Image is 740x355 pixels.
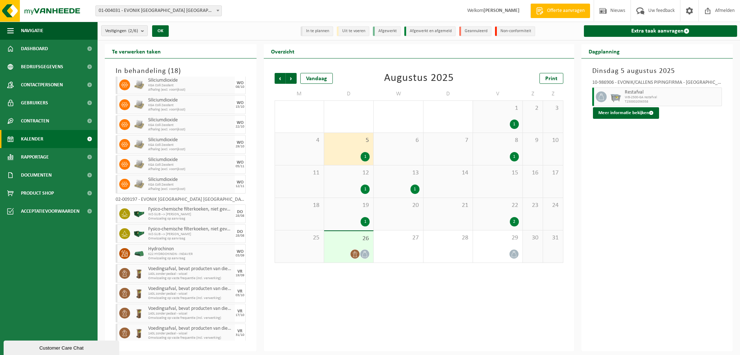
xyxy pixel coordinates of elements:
[21,112,49,130] span: Contracten
[373,26,401,36] li: Afgewerkt
[275,87,324,100] td: M
[237,121,244,125] div: WO
[21,76,63,94] span: Contactpersonen
[148,108,233,112] span: Afhaling (excl. voorrijkost)
[477,234,519,242] span: 29
[264,44,302,58] h2: Overzicht
[427,169,469,177] span: 14
[21,148,49,166] span: Rapportage
[148,292,233,296] span: 140L zonder pedaal - wissel
[374,87,423,100] td: W
[148,83,233,88] span: KGA Colli Zeodent
[237,250,244,254] div: WO
[148,78,233,83] span: Siliciumdioxide
[4,339,121,355] iframe: chat widget
[148,296,233,300] span: Omwisseling op vaste frequentie (incl. verwerking)
[539,73,563,84] a: Print
[236,294,244,297] div: 03/10
[510,120,519,129] div: 1
[21,40,48,58] span: Dashboard
[148,272,233,276] span: 140L zonder pedaal - wissel
[148,232,233,237] span: WZ-SLIB --> [PERSON_NAME]
[21,130,43,148] span: Kalender
[547,104,559,112] span: 3
[593,107,659,119] button: Meer informatie bekijken
[148,237,233,241] span: Omwisseling op aanvraag
[148,226,233,232] span: Fysico-chemische filterkoeken, niet gevaarlijk
[236,234,244,238] div: 28/08
[148,88,233,92] span: Afhaling (excl. voorrijkost)
[279,169,320,177] span: 11
[148,103,233,108] span: KGA Colli Zeodent
[134,119,145,130] img: LP-PA-00000-WDN-11
[236,214,244,218] div: 28/08
[459,26,491,36] li: Geannuleerd
[301,26,333,36] li: In te plannen
[105,44,168,58] h2: Te verwerken taken
[384,73,454,84] div: Augustus 2025
[592,66,722,77] h3: Dinsdag 5 augustus 2025
[134,179,145,190] img: LP-PA-00000-WDN-11
[148,143,233,147] span: KGA Colli Zeodent
[237,230,243,234] div: DO
[477,202,519,209] span: 22
[275,73,285,84] span: Vorige
[148,256,233,261] span: Omwisseling op aanvraag
[361,217,370,226] div: 1
[134,139,145,150] img: LP-PA-00000-WDN-11
[547,202,559,209] span: 24
[128,29,138,33] count: (2/6)
[427,137,469,144] span: 7
[236,165,244,168] div: 05/11
[148,117,233,123] span: Siliciumdioxide
[21,184,54,202] span: Product Shop
[148,316,233,320] span: Omwisseling op vaste frequentie (incl. verwerking)
[328,202,370,209] span: 19
[105,26,138,36] span: Vestigingen
[236,85,244,89] div: 08/10
[148,207,233,212] span: Fysico-chemische filterkoeken, niet gevaarlijk
[477,137,519,144] span: 8
[427,234,469,242] span: 28
[236,185,244,188] div: 12/11
[148,98,233,103] span: Siliciumdioxide
[526,234,539,242] span: 30
[236,125,244,129] div: 22/10
[286,73,297,84] span: Volgende
[526,137,539,144] span: 9
[237,160,244,165] div: WO
[477,104,519,112] span: 1
[21,58,63,76] span: Bedrijfsgegevens
[148,183,233,187] span: KGA Colli Zeodent
[592,80,722,87] div: 10-986906 - EVONIK/CALLENS PIPINGFIRMA - [GEOGRAPHIC_DATA]
[21,166,52,184] span: Documenten
[328,169,370,177] span: 12
[236,333,244,337] div: 31/10
[148,127,233,132] span: Afhaling (excl. voorrijkost)
[95,5,222,16] span: 01-004031 - EVONIK ANTWERPEN NV - ANTWERPEN
[495,26,535,36] li: Non-conformiteit
[148,167,233,172] span: Afhaling (excl. voorrijkost)
[134,308,145,319] img: WB-0140-HPE-BN-01
[116,66,246,77] h3: In behandeling ( )
[148,212,233,217] span: WZ-SLIB --> [PERSON_NAME]
[148,123,233,127] span: KGA Colli Zeodent
[237,309,242,313] div: VR
[377,169,419,177] span: 13
[148,332,233,336] span: 140L zonder pedaal - wissel
[134,208,145,219] img: HK-XS-16-GN-00
[625,100,720,104] span: T250002056358
[148,286,233,292] span: Voedingsafval, bevat producten van dierlijke oorsprong, onverpakt, categorie 3
[237,329,242,333] div: VR
[237,210,243,214] div: DO
[116,197,246,204] div: 02-009197 - EVONIK [GEOGRAPHIC_DATA] [GEOGRAPHIC_DATA] - [GEOGRAPHIC_DATA]
[427,202,469,209] span: 21
[361,185,370,194] div: 1
[21,22,43,40] span: Navigatie
[423,87,473,100] td: D
[543,87,563,100] td: Z
[473,87,522,100] td: V
[237,140,244,145] div: WO
[134,159,145,170] img: LP-PA-00000-WDN-11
